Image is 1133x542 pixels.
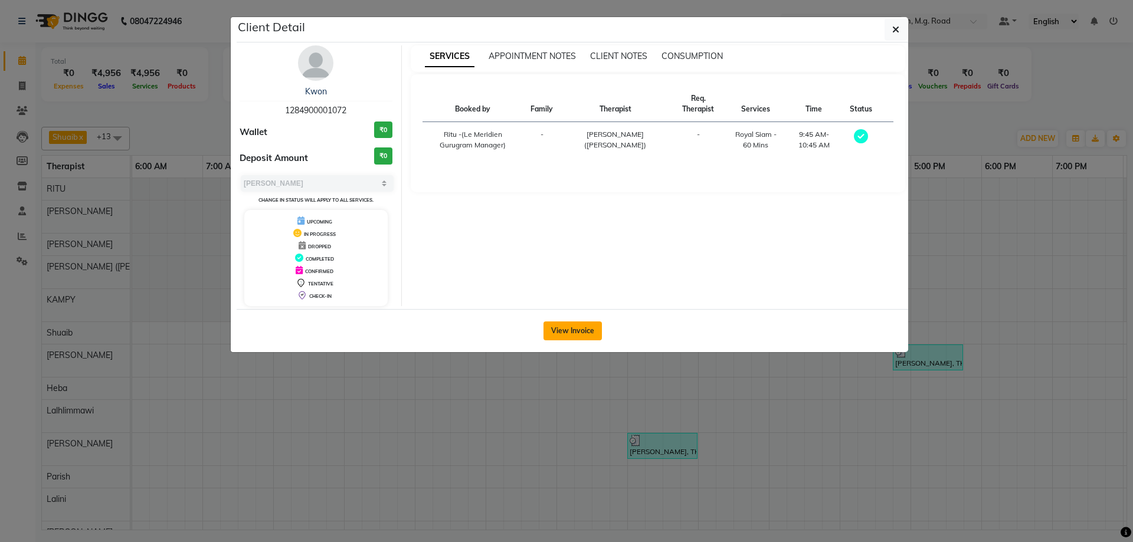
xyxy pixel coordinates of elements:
[785,86,843,122] th: Time
[785,122,843,158] td: 9:45 AM-10:45 AM
[298,45,333,81] img: avatar
[305,86,327,97] a: Kwon
[423,86,524,122] th: Booked by
[309,293,332,299] span: CHECK-IN
[670,122,726,158] td: -
[308,244,331,249] span: DROPPED
[374,121,392,139] h3: ₹0
[307,219,332,225] span: UPCOMING
[308,281,333,287] span: TENTATIVE
[733,129,778,150] div: Royal Siam - 60 Mins
[843,86,879,122] th: Status
[590,51,647,61] span: CLIENT NOTES
[584,130,646,149] span: [PERSON_NAME] ([PERSON_NAME])
[285,105,346,116] span: 1284900001072
[240,152,308,165] span: Deposit Amount
[560,86,670,122] th: Therapist
[306,256,334,262] span: COMPLETED
[523,122,560,158] td: -
[670,86,726,122] th: Req. Therapist
[423,122,524,158] td: Ritu -(Le Meridien Gurugram Manager)
[489,51,576,61] span: APPOINTMENT NOTES
[523,86,560,122] th: Family
[305,268,333,274] span: CONFIRMED
[258,197,374,203] small: Change in status will apply to all services.
[662,51,723,61] span: CONSUMPTION
[374,147,392,165] h3: ₹0
[304,231,336,237] span: IN PROGRESS
[726,86,785,122] th: Services
[240,126,267,139] span: Wallet
[543,321,602,340] button: View Invoice
[238,18,305,36] h5: Client Detail
[425,46,474,67] span: SERVICES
